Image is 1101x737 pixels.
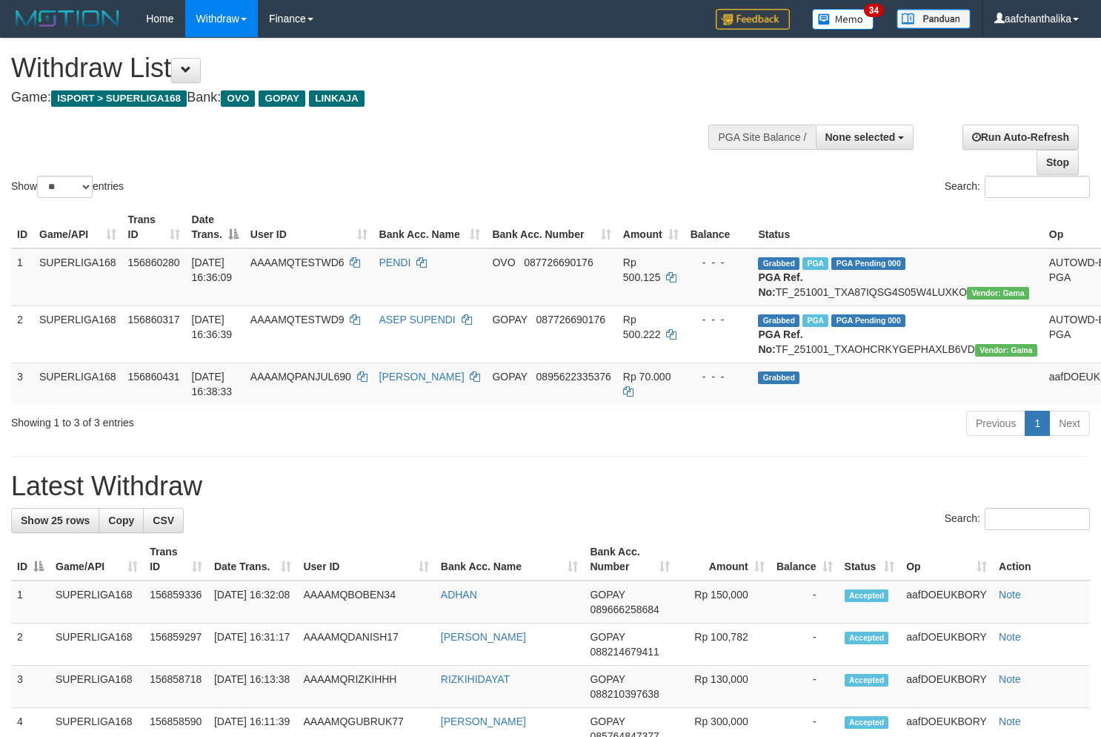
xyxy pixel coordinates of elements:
[1025,411,1050,436] a: 1
[771,581,839,624] td: -
[208,538,298,581] th: Date Trans.: activate to sort column ascending
[623,314,661,340] span: Rp 500.222
[250,257,345,268] span: AAAAMQTESTWD6
[51,90,187,107] span: ISPORT > SUPERLIGA168
[492,314,527,325] span: GOPAY
[221,90,255,107] span: OVO
[250,314,345,325] span: AAAAMQTESTWD9
[153,515,174,526] span: CSV
[590,646,659,658] span: Copy 088214679411 to clipboard
[11,7,124,30] img: MOTION_logo.png
[144,581,208,624] td: 156859336
[999,631,1021,643] a: Note
[11,508,99,533] a: Show 25 rows
[441,715,526,727] a: [PERSON_NAME]
[900,624,993,666] td: aafDOEUKBORY
[676,666,771,708] td: Rp 130,000
[839,538,901,581] th: Status: activate to sort column ascending
[297,666,434,708] td: AAAAMQRIZKIHHH
[441,631,526,643] a: [PERSON_NAME]
[122,206,186,248] th: Trans ID: activate to sort column ascending
[11,53,719,83] h1: Withdraw List
[297,624,434,666] td: AAAAMQDANISH17
[192,314,233,340] span: [DATE] 16:36:39
[845,632,889,644] span: Accepted
[144,624,208,666] td: 156859297
[536,314,605,325] span: Copy 087726690176 to clipboard
[108,515,134,526] span: Copy
[993,538,1090,581] th: Action
[441,673,510,685] a: RIZKIHIDAYAT
[831,257,905,270] span: PGA Pending
[297,538,434,581] th: User ID: activate to sort column ascending
[11,538,50,581] th: ID: activate to sort column descending
[676,538,771,581] th: Amount: activate to sort column ascending
[685,206,753,248] th: Balance
[771,624,839,666] td: -
[771,666,839,708] td: -
[752,248,1042,306] td: TF_251001_TXA87IQSG4S05W4LUXKO
[128,314,180,325] span: 156860317
[144,666,208,708] td: 156858718
[590,688,659,700] span: Copy 088210397638 to clipboard
[208,624,298,666] td: [DATE] 16:31:17
[33,305,122,363] td: SUPERLIGA168
[812,9,874,30] img: Button%20Memo.svg
[900,581,993,624] td: aafDOEUKBORY
[966,411,1025,436] a: Previous
[708,125,815,150] div: PGA Site Balance /
[845,716,889,729] span: Accepted
[11,176,124,198] label: Show entries
[1037,150,1079,175] a: Stop
[864,4,884,17] span: 34
[758,328,802,355] b: PGA Ref. No:
[802,314,828,327] span: Marked by aafmaleo
[143,508,184,533] a: CSV
[900,666,993,708] td: aafDOEUKBORY
[250,371,351,383] span: AAAAMQPANJUL690
[50,581,144,624] td: SUPERLIGA168
[11,666,50,708] td: 3
[691,255,747,270] div: - - -
[379,257,411,268] a: PENDI
[691,312,747,327] div: - - -
[50,624,144,666] td: SUPERLIGA168
[11,472,1090,501] h1: Latest Withdraw
[309,90,365,107] span: LINKAJA
[11,581,50,624] td: 1
[144,538,208,581] th: Trans ID: activate to sort column ascending
[691,369,747,384] div: - - -
[900,538,993,581] th: Op: activate to sort column ascending
[379,371,465,383] a: [PERSON_NAME]
[1049,411,1090,436] a: Next
[962,125,1079,150] a: Run Auto-Refresh
[758,271,802,298] b: PGA Ref. No:
[524,257,593,268] span: Copy 087726690176 to clipboard
[985,508,1090,530] input: Search:
[379,314,456,325] a: ASEP SUPENDI
[752,206,1042,248] th: Status
[758,371,799,384] span: Grabbed
[21,515,90,526] span: Show 25 rows
[33,206,122,248] th: Game/API: activate to sort column ascending
[492,371,527,383] span: GOPAY
[897,9,971,29] img: panduan.png
[50,538,144,581] th: Game/API: activate to sort column ascending
[192,257,233,283] span: [DATE] 16:36:09
[825,131,896,143] span: None selected
[11,90,719,105] h4: Game: Bank:
[259,90,305,107] span: GOPAY
[999,715,1021,727] a: Note
[831,314,905,327] span: PGA Pending
[373,206,487,248] th: Bank Acc. Name: activate to sort column ascending
[676,581,771,624] td: Rp 150,000
[676,624,771,666] td: Rp 100,782
[297,581,434,624] td: AAAAMQBOBEN34
[590,604,659,615] span: Copy 089666258684 to clipboard
[50,666,144,708] td: SUPERLIGA168
[186,206,245,248] th: Date Trans.: activate to sort column descending
[208,581,298,624] td: [DATE] 16:32:08
[492,257,515,268] span: OVO
[590,715,625,727] span: GOPAY
[208,666,298,708] td: [DATE] 16:13:38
